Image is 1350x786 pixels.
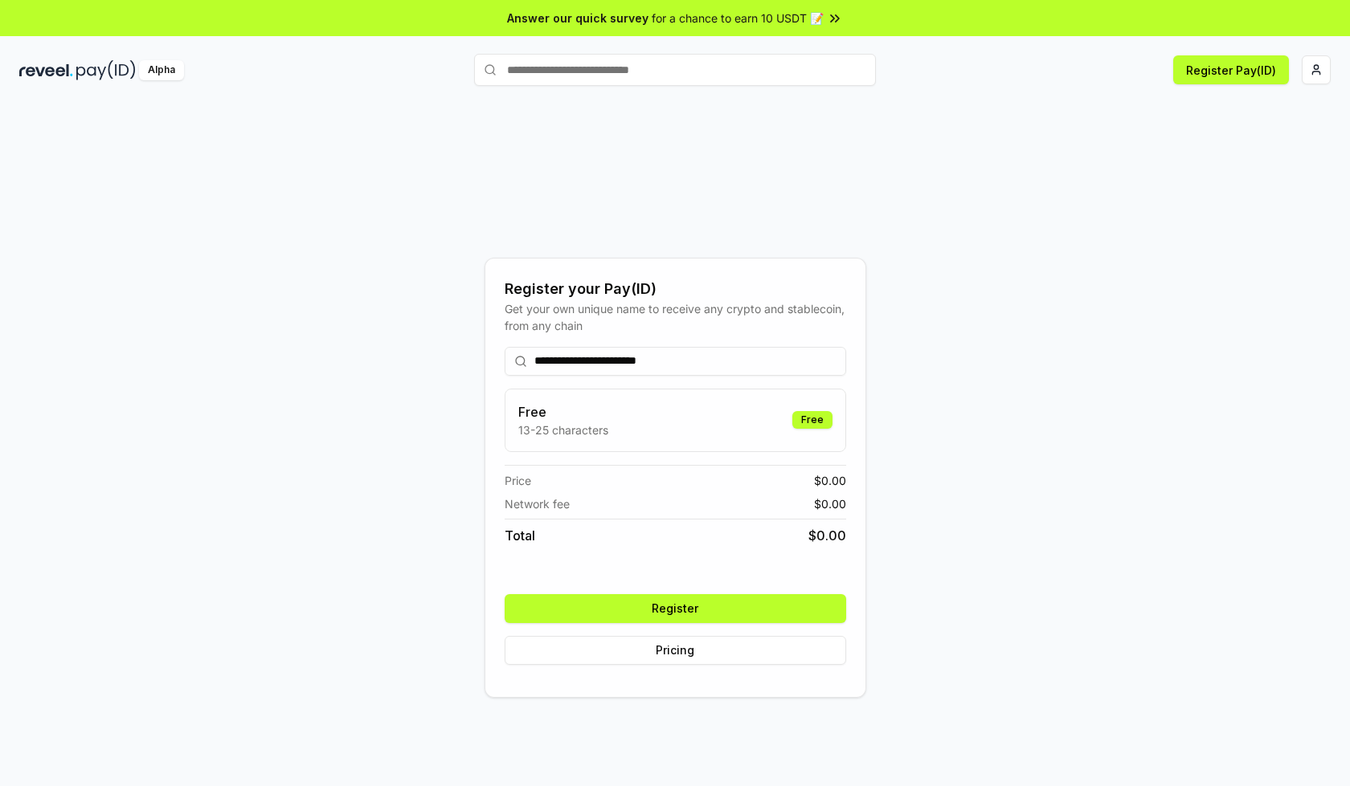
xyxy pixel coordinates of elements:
button: Register Pay(ID) [1173,55,1289,84]
p: 13-25 characters [518,422,608,438]
span: $ 0.00 [814,495,846,512]
img: reveel_dark [19,60,73,80]
h3: Free [518,402,608,422]
div: Free [792,411,832,429]
img: pay_id [76,60,136,80]
span: Network fee [505,495,570,512]
div: Register your Pay(ID) [505,278,846,300]
span: Price [505,472,531,489]
span: Answer our quick survey [507,10,648,26]
span: $ 0.00 [814,472,846,489]
button: Register [505,594,846,623]
div: Alpha [139,60,184,80]
span: for a chance to earn 10 USDT 📝 [652,10,824,26]
div: Get your own unique name to receive any crypto and stablecoin, from any chain [505,300,846,334]
button: Pricing [505,636,846,665]
span: Total [505,526,535,545]
span: $ 0.00 [808,526,846,545]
